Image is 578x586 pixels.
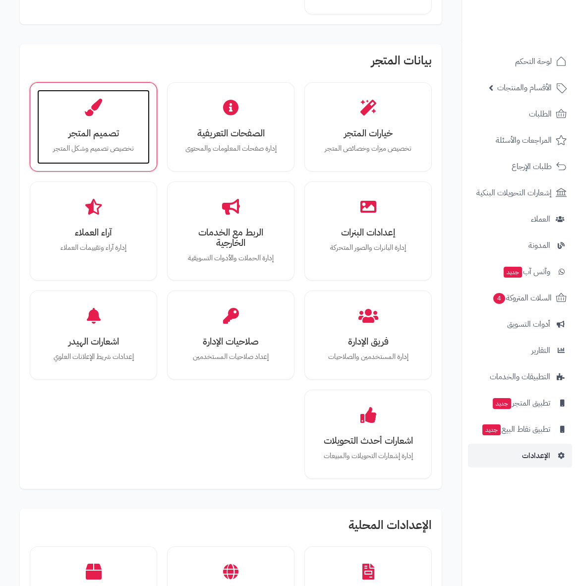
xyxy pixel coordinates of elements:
[468,50,572,73] a: لوحة التحكم
[322,227,414,237] h3: إعدادات البنرات
[507,317,550,331] span: أدوات التسويق
[492,291,552,305] span: السلات المتروكة
[468,312,572,336] a: أدوات التسويق
[37,90,150,164] a: تصميم المتجرتخصيص تصميم وشكل المتجر
[184,352,277,362] p: إعداد صلاحيات المستخدمين
[468,234,572,257] a: المدونة
[30,519,432,536] h2: الإعدادات المحلية
[490,370,550,384] span: التطبيقات والخدمات
[312,189,424,263] a: إعدادات البنراتإدارة البانرات والصور المتحركة
[497,81,552,95] span: الأقسام والمنتجات
[312,298,424,372] a: فريق الإدارةإدارة المستخدمين والصلاحيات
[496,133,552,147] span: المراجعات والأسئلة
[322,336,414,347] h3: فريق الإدارة
[468,339,572,362] a: التقارير
[468,365,572,389] a: التطبيقات والخدمات
[322,143,414,154] p: تخصيص ميزات وخصائص المتجر
[184,227,277,248] h3: الربط مع الخدمات الخارجية
[37,189,150,263] a: آراء العملاءإدارة آراء وتقييمات العملاء
[531,344,550,357] span: التقارير
[174,189,287,274] a: الربط مع الخدمات الخارجيةإدارة الحملات والأدوات التسويقية
[47,352,140,362] p: إعدادات شريط الإعلانات العلوي
[503,265,550,279] span: وآتس آب
[468,102,572,126] a: الطلبات
[468,128,572,152] a: المراجعات والأسئلة
[322,451,414,462] p: إدارة إشعارات التحويلات والمبيعات
[322,435,414,446] h3: اشعارات أحدث التحويلات
[476,186,552,200] span: إشعارات التحويلات البنكية
[30,54,432,72] h2: بيانات المتجر
[482,424,501,435] span: جديد
[468,155,572,178] a: طلبات الإرجاع
[184,143,277,154] p: إدارة صفحات المعلومات والمحتوى
[528,238,550,252] span: المدونة
[492,396,550,410] span: تطبيق المتجر
[468,444,572,468] a: الإعدادات
[184,253,277,264] p: إدارة الحملات والأدوات التسويقية
[47,143,140,154] p: تخصيص تصميم وشكل المتجر
[468,286,572,310] a: السلات المتروكة4
[184,128,277,138] h3: الصفحات التعريفية
[37,298,150,372] a: اشعارات الهيدرإعدادات شريط الإعلانات العلوي
[522,449,550,463] span: الإعدادات
[174,298,287,372] a: صلاحيات الإدارةإعداد صلاحيات المستخدمين
[468,260,572,284] a: وآتس آبجديد
[531,212,550,226] span: العملاء
[515,55,552,68] span: لوحة التحكم
[322,352,414,362] p: إدارة المستخدمين والصلاحيات
[468,207,572,231] a: العملاء
[468,391,572,415] a: تطبيق المتجرجديد
[493,398,511,409] span: جديد
[468,417,572,441] a: تطبيق نقاط البيعجديد
[481,422,550,436] span: تطبيق نقاط البيع
[504,267,522,278] span: جديد
[174,90,287,164] a: الصفحات التعريفيةإدارة صفحات المعلومات والمحتوى
[322,128,414,138] h3: خيارات المتجر
[322,242,414,253] p: إدارة البانرات والصور المتحركة
[312,90,424,164] a: خيارات المتجرتخصيص ميزات وخصائص المتجر
[493,293,505,304] span: 4
[312,397,424,471] a: اشعارات أحدث التحويلاتإدارة إشعارات التحويلات والمبيعات
[512,160,552,174] span: طلبات الإرجاع
[47,227,140,237] h3: آراء العملاء
[468,181,572,205] a: إشعارات التحويلات البنكية
[47,242,140,253] p: إدارة آراء وتقييمات العملاء
[47,128,140,138] h3: تصميم المتجر
[529,107,552,121] span: الطلبات
[184,336,277,347] h3: صلاحيات الإدارة
[47,336,140,347] h3: اشعارات الهيدر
